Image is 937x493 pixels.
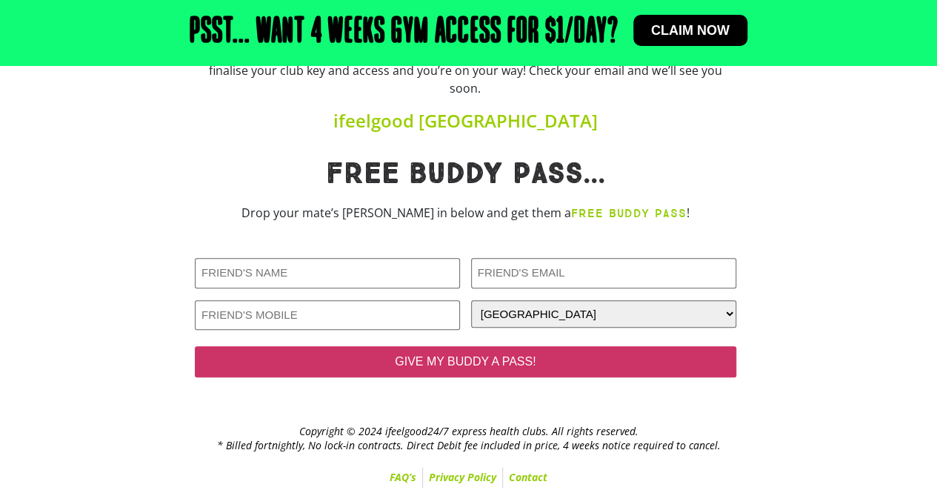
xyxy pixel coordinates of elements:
input: FRIEND'S NAME [195,258,460,288]
p: Drop your mate’s [PERSON_NAME] in below and get them a ! [195,204,736,222]
nav: Menu [7,467,930,488]
h2: Psst... Want 4 weeks gym access for $1/day? [190,15,618,50]
span: Claim now [651,24,730,37]
h1: Free Buddy pass... [195,159,736,189]
input: FRIEND'S MOBILE [195,300,460,331]
a: Claim now [633,15,747,46]
a: Contact [503,467,553,488]
h4: ifeelgood [GEOGRAPHIC_DATA] [195,112,736,130]
input: GIVE MY BUDDY A PASS! [195,346,736,377]
input: FRIEND'S EMAIL [471,258,736,288]
strong: FREE BUDDY PASS [571,206,686,220]
a: FAQ’s [384,467,422,488]
a: Privacy Policy [423,467,502,488]
h2: Copyright © 2024 ifeelgood24/7 express health clubs. All rights reserved. * Billed fortnightly, N... [7,425,930,451]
